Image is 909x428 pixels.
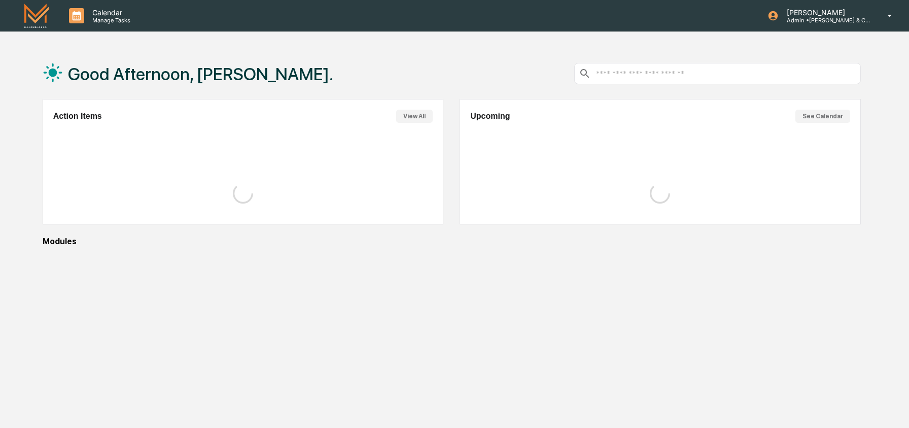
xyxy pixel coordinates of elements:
[43,237,861,246] div: Modules
[396,110,433,123] button: View All
[84,8,135,17] p: Calendar
[53,112,102,121] h2: Action Items
[795,110,850,123] button: See Calendar
[68,64,333,84] h1: Good Afternoon, [PERSON_NAME].
[779,8,873,17] p: [PERSON_NAME]
[84,17,135,24] p: Manage Tasks
[470,112,510,121] h2: Upcoming
[779,17,873,24] p: Admin • [PERSON_NAME] & Co. - BD
[24,4,49,27] img: logo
